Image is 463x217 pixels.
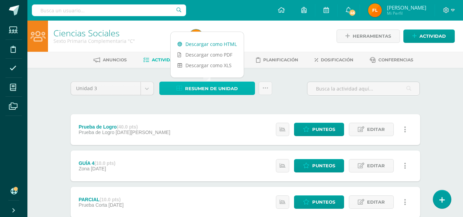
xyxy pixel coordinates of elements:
[91,166,106,171] span: [DATE]
[387,10,426,16] span: Mi Perfil
[367,159,385,172] span: Editar
[189,29,203,43] img: 25f6e6797fd9adb8834a93e250faf539.png
[403,29,455,43] a: Actividad
[32,4,186,16] input: Busca un usuario...
[109,202,124,208] span: [DATE]
[349,9,356,16] span: 46
[419,30,446,43] span: Actividad
[387,4,426,11] span: [PERSON_NAME]
[143,55,182,65] a: Actividades
[171,49,244,60] a: Descargar como PDF
[159,82,255,95] a: Resumen de unidad
[353,30,391,43] span: Herramientas
[294,195,344,209] a: Punteos
[307,82,419,95] input: Busca la actividad aquí...
[103,57,127,62] span: Anuncios
[337,29,400,43] a: Herramientas
[117,124,138,130] strong: (40.0 pts)
[263,57,298,62] span: Planificación
[185,82,238,95] span: Resumen de unidad
[76,82,135,95] span: Unidad 3
[94,55,127,65] a: Anuncios
[256,55,298,65] a: Planificación
[53,27,120,39] a: Ciencias Sociales
[78,166,89,171] span: Zona
[78,197,123,202] div: PARCIAL
[53,28,181,38] h1: Ciencias Sociales
[294,123,344,136] a: Punteos
[95,160,115,166] strong: (10.0 pts)
[321,57,353,62] span: Dosificación
[368,3,382,17] img: 25f6e6797fd9adb8834a93e250faf539.png
[370,55,413,65] a: Conferencias
[71,82,154,95] a: Unidad 3
[100,197,121,202] strong: (10.0 pts)
[171,60,244,71] a: Descargar como XLS
[78,160,115,166] div: GUÍA 4
[315,55,353,65] a: Dosificación
[78,130,114,135] span: Prueba de Logro
[53,38,181,44] div: Sexto Primaria Complementaria 'C'
[171,39,244,49] a: Descargar como HTML
[78,202,107,208] span: Prueba Corta
[312,123,335,136] span: Punteos
[367,196,385,208] span: Editar
[312,159,335,172] span: Punteos
[116,130,170,135] span: [DATE][PERSON_NAME]
[152,57,182,62] span: Actividades
[367,123,385,136] span: Editar
[378,57,413,62] span: Conferencias
[78,124,170,130] div: Prueba de Logro
[294,159,344,172] a: Punteos
[312,196,335,208] span: Punteos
